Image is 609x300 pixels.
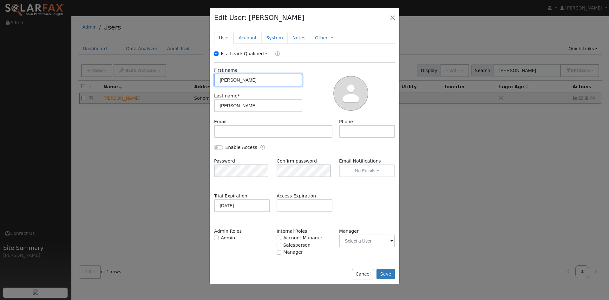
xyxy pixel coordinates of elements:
label: Phone [339,118,353,125]
h4: Edit User: [PERSON_NAME] [214,13,304,23]
a: Account [234,32,261,44]
label: Internal Roles [277,228,307,235]
input: Salesperson [277,243,281,247]
label: Access Expiration [277,193,316,199]
label: Email [214,118,226,125]
input: Account Manager [277,236,281,240]
label: Confirm password [277,158,317,164]
span: Required [238,93,240,98]
a: Other [315,35,328,41]
label: Email Notifications [339,158,395,164]
a: Notes [288,32,310,44]
label: Account Manager [283,235,322,241]
label: Trial Expiration [214,193,247,199]
label: Salesperson [283,242,311,249]
label: Admin [221,235,235,241]
a: Enable Access [260,144,265,151]
button: Cancel [352,269,374,280]
a: User [214,32,234,44]
label: Enable Access [225,144,257,151]
label: Manager [339,228,359,235]
label: Admin Roles [214,228,242,235]
label: Last name [214,93,240,99]
input: Manager [277,250,281,255]
label: Manager [283,249,303,256]
label: Is a Lead: [221,50,242,57]
label: First name [214,67,238,74]
a: Lead [271,50,280,58]
a: Qualified [244,51,268,56]
a: System [261,32,288,44]
div: Stats [381,263,395,269]
button: Save [377,269,395,280]
label: Password [214,158,235,164]
input: Is a Lead: [214,51,219,56]
input: Admin [214,236,219,240]
input: Select a User [339,235,395,247]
